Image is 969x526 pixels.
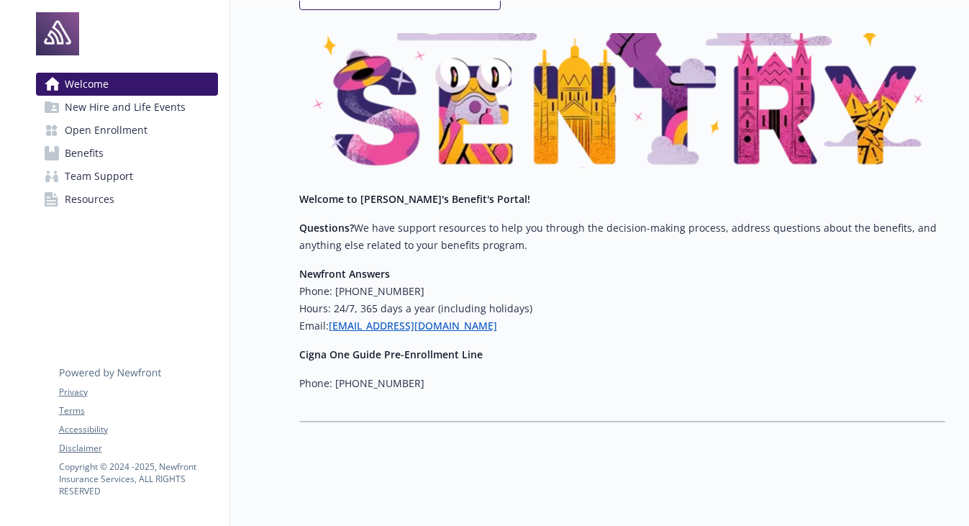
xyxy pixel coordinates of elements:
a: Welcome [36,73,218,96]
a: Privacy [59,386,217,399]
strong: Questions? [299,221,354,235]
a: New Hire and Life Events [36,96,218,119]
a: Resources [36,188,218,211]
a: Accessibility [59,423,217,436]
h6: Phone: [PHONE_NUMBER] [299,283,945,300]
span: Welcome [65,73,109,96]
strong: Cigna One Guide Pre-Enrollment Line [299,348,483,361]
h6: Hours: 24/7, 365 days a year (including holidays)​ [299,300,945,317]
a: Terms [59,404,217,417]
span: Benefits [65,142,104,165]
a: Benefits [36,142,218,165]
p: We have support resources to help you through the decision-making process, address questions abou... [299,219,945,254]
span: New Hire and Life Events [65,96,186,119]
a: [EMAIL_ADDRESS][DOMAIN_NAME] [329,319,497,332]
img: overview page banner [299,33,945,168]
a: Team Support [36,165,218,188]
span: Resources [65,188,114,211]
a: Open Enrollment [36,119,218,142]
p: Phone: [PHONE_NUMBER] [299,375,945,392]
span: Open Enrollment [65,119,147,142]
span: Team Support [65,165,133,188]
h6: Email: [299,317,945,335]
p: Copyright © 2024 - 2025 , Newfront Insurance Services, ALL RIGHTS RESERVED [59,461,217,497]
strong: Newfront Answers [299,267,390,281]
a: Disclaimer [59,442,217,455]
strong: Welcome to [PERSON_NAME]'s Benefit's Portal! [299,192,530,206]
